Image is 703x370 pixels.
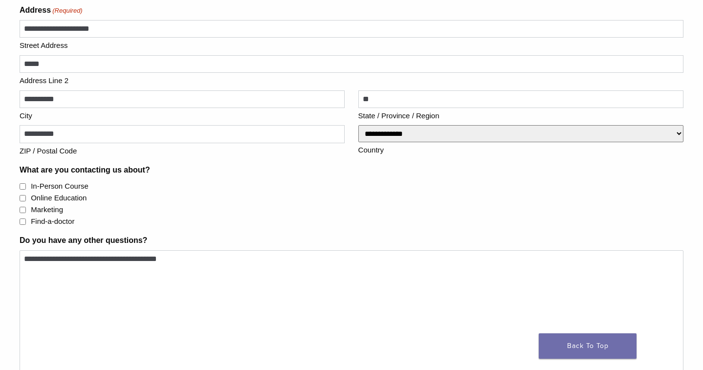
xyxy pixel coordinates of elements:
legend: Address [20,4,83,16]
span: (Required) [52,6,83,16]
label: City [20,108,345,122]
label: Online Education [31,193,87,204]
label: Country [358,142,683,156]
a: Back To Top [539,333,637,359]
label: In-Person Course [31,181,88,192]
label: ZIP / Postal Code [20,143,345,157]
label: Marketing [31,204,63,216]
label: State / Province / Region [358,108,683,122]
label: Do you have any other questions? [20,235,147,246]
label: Address Line 2 [20,73,683,87]
label: Find-a-doctor [31,216,74,227]
legend: What are you contacting us about? [20,164,150,176]
label: Street Address [20,38,683,51]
